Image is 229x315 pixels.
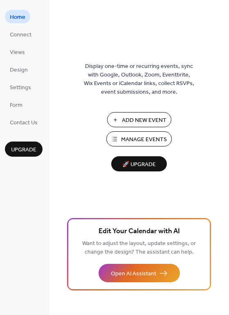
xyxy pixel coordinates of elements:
[5,10,30,23] a: Home
[111,156,167,171] button: 🚀 Upgrade
[11,146,36,154] span: Upgrade
[107,112,171,127] button: Add New Event
[82,238,196,258] span: Want to adjust the layout, update settings, or change the design? The assistant can help.
[10,101,22,110] span: Form
[84,62,194,97] span: Display one-time or recurring events, sync with Google, Outlook, Zoom, Eventbrite, Wix Events or ...
[5,27,36,41] a: Connect
[5,63,33,76] a: Design
[5,80,36,94] a: Settings
[10,66,28,74] span: Design
[5,45,30,59] a: Views
[99,264,180,282] button: Open AI Assistant
[5,98,27,111] a: Form
[5,142,43,157] button: Upgrade
[99,226,180,237] span: Edit Your Calendar with AI
[121,135,167,144] span: Manage Events
[10,119,38,127] span: Contact Us
[116,159,162,170] span: 🚀 Upgrade
[5,115,43,129] a: Contact Us
[10,13,25,22] span: Home
[10,83,31,92] span: Settings
[122,116,166,125] span: Add New Event
[10,48,25,57] span: Views
[111,270,156,278] span: Open AI Assistant
[10,31,31,39] span: Connect
[106,131,172,146] button: Manage Events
